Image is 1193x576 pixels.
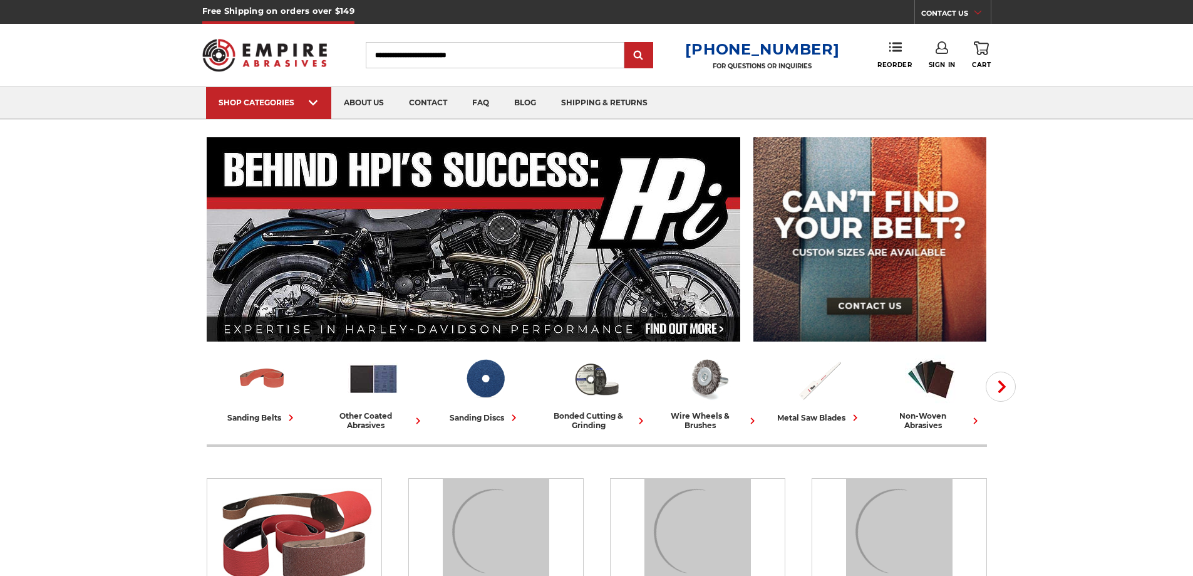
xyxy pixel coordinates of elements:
[323,353,425,430] a: other coated abrasives
[682,353,734,405] img: Wire Wheels & Brushes
[658,411,759,430] div: wire wheels & brushes
[460,87,502,119] a: faq
[881,411,982,430] div: non-woven abrasives
[777,411,862,424] div: metal saw blades
[459,353,511,405] img: Sanding Discs
[202,31,328,80] img: Empire Abrasives
[685,62,839,70] p: FOR QUESTIONS OR INQUIRIES
[348,353,400,405] img: Other Coated Abrasives
[450,411,520,424] div: sanding discs
[921,6,991,24] a: CONTACT US
[212,353,313,424] a: sanding belts
[877,41,912,68] a: Reorder
[435,353,536,424] a: sanding discs
[685,40,839,58] a: [PHONE_NUMBER]
[549,87,660,119] a: shipping & returns
[881,353,982,430] a: non-woven abrasives
[571,353,622,405] img: Bonded Cutting & Grinding
[331,87,396,119] a: about us
[972,61,991,69] span: Cart
[236,353,288,405] img: Sanding Belts
[905,353,957,405] img: Non-woven Abrasives
[546,353,648,430] a: bonded cutting & grinding
[219,98,319,107] div: SHOP CATEGORIES
[877,61,912,69] span: Reorder
[658,353,759,430] a: wire wheels & brushes
[929,61,956,69] span: Sign In
[207,137,741,342] img: Banner for an interview featuring Horsepower Inc who makes Harley performance upgrades featured o...
[227,411,297,424] div: sanding belts
[626,43,651,68] input: Submit
[972,41,991,69] a: Cart
[986,372,1016,402] button: Next
[753,137,986,342] img: promo banner for custom belts.
[769,353,870,424] a: metal saw blades
[546,411,648,430] div: bonded cutting & grinding
[793,353,845,405] img: Metal Saw Blades
[396,87,460,119] a: contact
[323,411,425,430] div: other coated abrasives
[502,87,549,119] a: blog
